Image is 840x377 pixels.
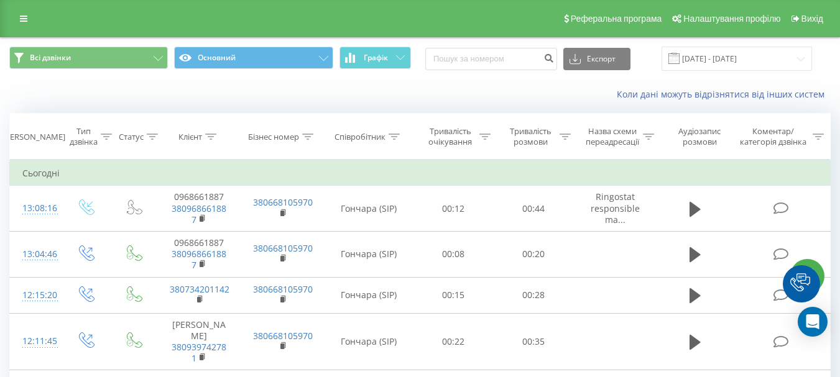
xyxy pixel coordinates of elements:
td: [PERSON_NAME] [157,313,241,370]
span: Графік [364,53,388,62]
td: 00:44 [494,186,574,232]
div: [PERSON_NAME] [2,132,65,142]
td: 00:15 [413,277,494,313]
a: 380734201142 [170,283,229,295]
a: 380668105970 [253,330,313,342]
input: Пошук за номером [425,48,557,70]
button: Графік [339,47,411,69]
td: 00:12 [413,186,494,232]
td: Гончара (SIP) [324,231,413,277]
div: Аудіозапис розмови [668,126,731,147]
div: Тип дзвінка [70,126,98,147]
td: 00:08 [413,231,494,277]
td: Гончара (SIP) [324,277,413,313]
td: Гончара (SIP) [324,313,413,370]
a: Коли дані можуть відрізнятися вiд інших систем [617,88,831,100]
span: Всі дзвінки [30,53,71,63]
a: 380968661887 [172,248,226,271]
div: Коментар/категорія дзвінка [737,126,810,147]
td: 00:35 [494,313,574,370]
div: Статус [119,132,144,142]
div: Назва схеми переадресації [585,126,640,147]
div: Бізнес номер [248,132,299,142]
div: Співробітник [335,132,385,142]
div: Тривалість очікування [425,126,476,147]
div: Клієнт [178,132,202,142]
div: 12:15:20 [22,283,48,307]
td: 00:22 [413,313,494,370]
div: 13:08:16 [22,196,48,220]
div: 13:04:46 [22,242,48,266]
td: Сьогодні [10,161,831,186]
span: Реферальна програма [571,14,662,24]
button: Експорт [563,48,630,70]
td: 0968661887 [157,231,241,277]
button: Всі дзвінки [9,47,168,69]
a: 380939742781 [172,341,226,364]
div: Open Intercom Messenger [798,307,828,337]
div: Тривалість розмови [505,126,556,147]
button: Основний [174,47,333,69]
a: 380668105970 [253,242,313,254]
td: Гончара (SIP) [324,186,413,232]
td: 00:20 [494,231,574,277]
td: 0968661887 [157,186,241,232]
a: 380968661887 [172,202,226,225]
a: 380668105970 [253,283,313,295]
a: 380668105970 [253,196,313,208]
span: Налаштування профілю [683,14,780,24]
span: Вихід [801,14,823,24]
td: 00:28 [494,277,574,313]
div: 12:11:45 [22,329,48,353]
span: Ringostat responsible ma... [591,191,640,225]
